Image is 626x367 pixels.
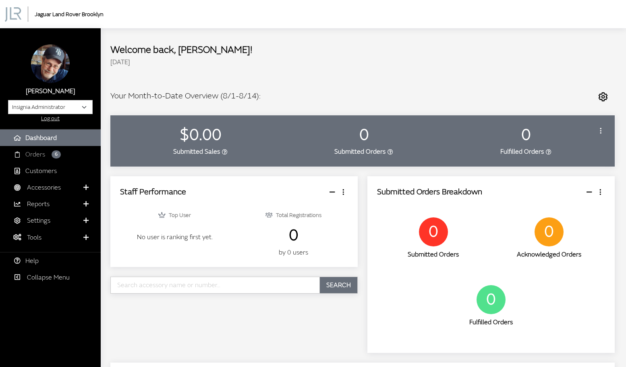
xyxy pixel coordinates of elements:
h4: Top User [120,211,229,219]
img: Dashboard [5,7,21,22]
div: $0.00 [173,125,228,145]
h2: [DATE] [110,57,615,67]
div: 0 [334,125,394,145]
h1: Welcome back, [PERSON_NAME]! [110,43,615,57]
i: Settings [598,92,608,102]
button: Submitted Orders [387,148,394,157]
div: Acknowledged Orders [517,250,581,259]
span: Collapse Menu [27,273,70,282]
img: Ray Goodwin [31,44,70,83]
a: 0 Submitted Orders [380,217,486,259]
h4: Total Registrations [239,211,348,219]
i: Collapse / Expand [328,189,337,196]
div: by 0 users [239,248,348,257]
span: Fulfilled Orders [500,148,552,156]
a: 0 Acknowledged Orders [496,217,602,259]
span: 0 [477,285,506,314]
a: $0.00 Submitted Sales [173,125,228,157]
span: Total number of active orders [52,150,61,158]
div: Fulfilled Orders [469,317,513,327]
a: Log out [41,115,60,122]
i: Collapse / Expand [585,189,594,196]
h2: Submitted Orders Breakdown [377,186,605,198]
a: 0 Submitted Orders [334,125,394,157]
span: Orders [25,150,45,158]
button: Fulfilled Orders [545,148,552,157]
span: Tools [27,234,41,242]
button: Search [319,277,358,294]
span: Accessories [27,183,61,192]
h2: Your Month-to-Date Overview (8/1-8/14): [110,90,261,102]
div: 0 [500,125,552,145]
a: Collapse / Expand [585,188,595,197]
span: 0 [419,217,448,246]
a: Jaguar Land Rover Brooklyn [35,11,104,18]
span: Submitted Sales [173,148,228,156]
span: Settings [27,217,50,225]
a: 0 Fulfilled Orders [500,125,552,157]
span: Dashboard [25,134,57,142]
span: 0 [535,217,564,246]
h2: Staff Performance [120,186,348,198]
span: Reports [27,200,50,208]
span: Help [25,257,39,265]
a: Submitted Orders Breakdown Card options menu [596,186,605,199]
a: Highlights Card options menu [597,125,605,138]
a: Collapse / Expand [328,188,338,197]
div: Submitted Orders [408,250,459,259]
a: Staff Performance Card options menu [339,186,348,199]
button: Submitted Sales [222,148,228,157]
a: Jaguar Land Rover Brooklyn logo [5,6,35,21]
div: 0 [239,223,348,248]
span: Customers [25,167,57,175]
a: 0 Fulfilled Orders [438,285,544,327]
h3: [PERSON_NAME] [8,86,93,96]
input: Search accessory name or number... [110,277,320,294]
span: Submitted Orders [334,148,394,156]
div: No user is ranking first yet. [120,232,229,242]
